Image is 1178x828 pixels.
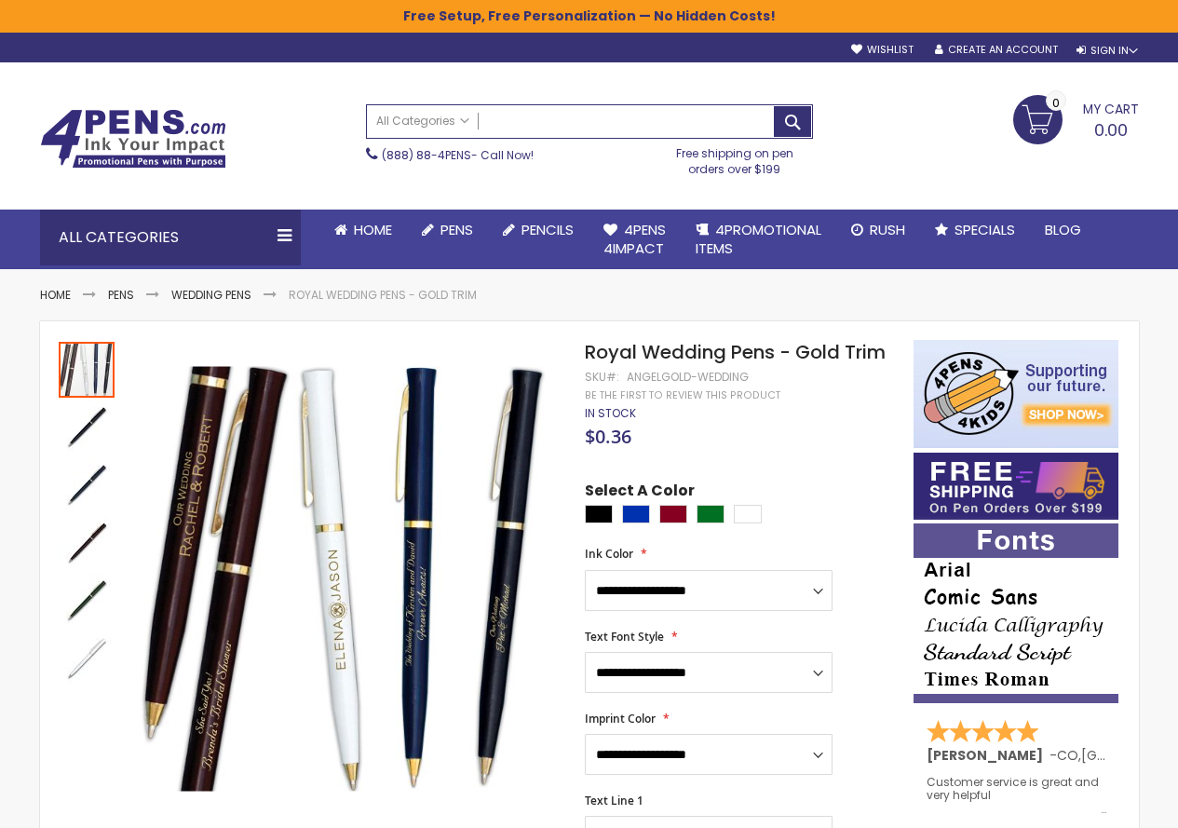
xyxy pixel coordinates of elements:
[59,515,115,571] img: Royal Wedding Pens - Gold Trim
[585,388,780,402] a: Be the first to review this product
[59,629,115,686] div: Royal Wedding Pens - Gold Trim
[1094,118,1128,142] span: 0.00
[1057,746,1078,765] span: CO
[585,481,695,506] span: Select A Color
[589,210,681,270] a: 4Pens4impact
[1013,95,1139,142] a: 0.00 0
[914,523,1118,703] img: font-personalization-examples
[407,210,488,251] a: Pens
[59,340,116,398] div: Royal Wedding Pens - Gold Trim
[734,505,762,523] div: White
[59,398,116,455] div: Royal Wedding Pens - Gold Trim
[697,505,724,523] div: Green
[135,367,561,793] img: Royal Wedding Pens - Gold Trim
[108,287,134,303] a: Pens
[382,147,471,163] a: (888) 88-4PENS
[955,220,1015,239] span: Specials
[40,210,301,265] div: All Categories
[935,43,1058,57] a: Create an Account
[1076,44,1138,58] div: Sign In
[603,220,666,258] span: 4Pens 4impact
[40,287,71,303] a: Home
[59,455,116,513] div: Royal Wedding Pens - Gold Trim
[585,546,633,562] span: Ink Color
[914,453,1118,520] img: Free shipping on orders over $199
[319,210,407,251] a: Home
[585,711,656,726] span: Imprint Color
[521,220,574,239] span: Pencils
[354,220,392,239] span: Home
[59,457,115,513] img: Royal Wedding Pens - Gold Trim
[585,505,613,523] div: Black
[376,114,469,129] span: All Categories
[171,287,251,303] a: Wedding Pens
[59,573,115,629] img: Royal Wedding Pens - Gold Trim
[920,210,1030,251] a: Specials
[914,340,1118,448] img: 4pens 4 kids
[440,220,473,239] span: Pens
[1030,210,1096,251] a: Blog
[289,288,477,303] li: Royal Wedding Pens - Gold Trim
[696,220,821,258] span: 4PROMOTIONAL ITEMS
[59,400,115,455] img: Royal Wedding Pens - Gold Trim
[585,339,886,365] span: Royal Wedding Pens - Gold Trim
[659,505,687,523] div: Burgundy
[585,793,643,808] span: Text Line 1
[585,405,636,421] span: In stock
[59,631,115,686] img: Royal Wedding Pens - Gold Trim
[59,571,116,629] div: Royal Wedding Pens - Gold Trim
[40,109,226,169] img: 4Pens Custom Pens and Promotional Products
[927,746,1049,765] span: [PERSON_NAME]
[585,369,619,385] strong: SKU
[622,505,650,523] div: Blue
[367,105,479,136] a: All Categories
[851,43,914,57] a: Wishlist
[870,220,905,239] span: Rush
[1052,94,1060,112] span: 0
[1045,220,1081,239] span: Blog
[681,210,836,270] a: 4PROMOTIONALITEMS
[59,513,116,571] div: Royal Wedding Pens - Gold Trim
[585,629,664,645] span: Text Font Style
[585,424,631,449] span: $0.36
[585,406,636,421] div: Availability
[657,139,813,176] div: Free shipping on pen orders over $199
[488,210,589,251] a: Pencils
[382,147,534,163] span: - Call Now!
[627,370,749,385] div: AngelGold-wedding
[927,776,1107,816] div: Customer service is great and very helpful
[836,210,920,251] a: Rush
